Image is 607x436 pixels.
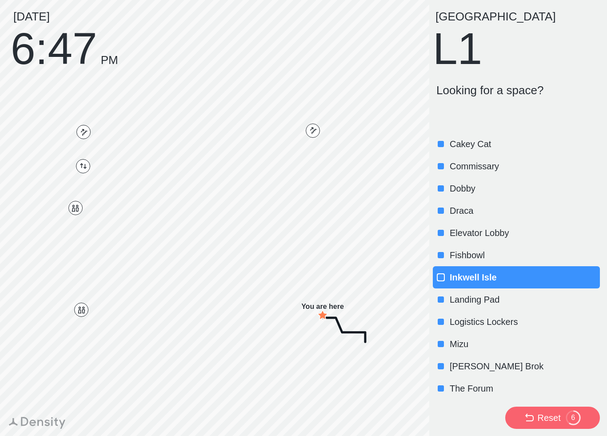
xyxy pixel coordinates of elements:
[450,293,598,306] p: Landing Pad
[450,182,598,195] p: Dobby
[505,407,600,429] button: Reset6
[537,412,560,424] div: Reset
[450,271,598,284] p: Inkwell Isle
[450,360,598,372] p: [PERSON_NAME] Brok
[565,413,581,422] div: 6
[450,227,598,239] p: Elevator Lobby
[450,338,598,350] p: Mizu
[450,316,598,328] p: Logistics Lockers
[450,249,598,261] p: Fishbowl
[450,160,598,172] p: Commissary
[450,204,598,217] p: Draca
[450,382,598,395] p: The Forum
[450,138,598,150] p: Cakey Cat
[436,84,600,97] p: Looking for a space?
